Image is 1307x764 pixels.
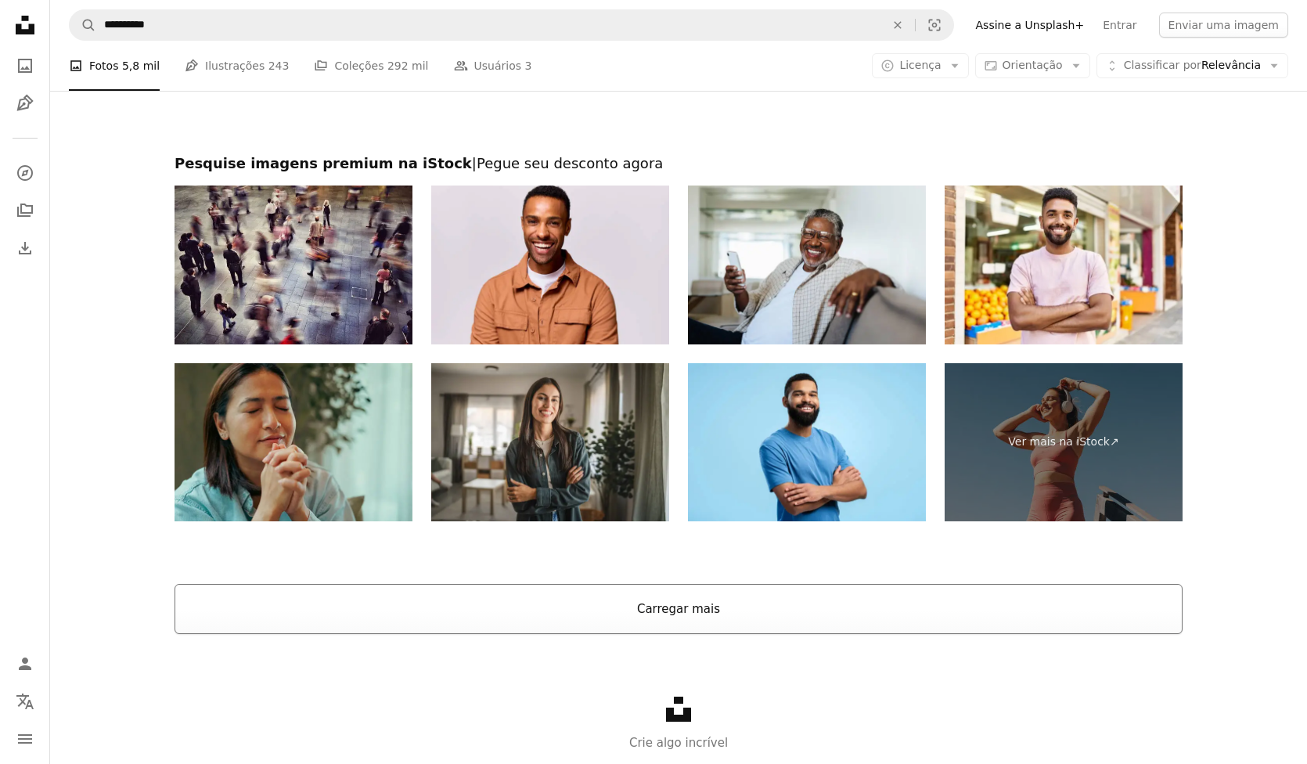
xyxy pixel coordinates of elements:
button: Enviar uma imagem [1159,13,1288,38]
span: 292 mil [387,57,429,74]
a: Ilustrações 243 [185,41,289,91]
button: Pesquise na Unsplash [70,10,96,40]
a: Usuários 3 [454,41,532,91]
button: Orientação [975,53,1090,78]
img: Homem afro-americano sorridente com os braços cruzados sobre o fundo azul com espaço de cópia. Co... [688,363,926,522]
span: Licença [899,59,941,71]
span: 243 [268,57,290,74]
h2: Pesquise imagens premium na iStock [175,154,1183,173]
span: Relevância [1124,58,1261,74]
img: Retrato do estúdio do homem adulto meados de multirracial feliz que veste a camisa marrom, sorris... [431,186,669,344]
a: Histórico de downloads [9,232,41,264]
button: Carregar mais [175,584,1183,634]
a: Coleções 292 mil [314,41,428,91]
a: Entrar / Cadastrar-se [9,648,41,679]
button: Classificar porRelevância [1096,53,1288,78]
span: | Pegue seu desconto agora [472,155,663,171]
a: Coleções [9,195,41,226]
a: Ilustrações [9,88,41,119]
button: Idioma [9,686,41,717]
a: Fotos [9,50,41,81]
span: 3 [524,57,531,74]
img: Retrato de mulheres jovens adultas ficar e sorrir em casa [431,363,669,522]
span: Classificar por [1124,59,1201,71]
img: Movimento borrado de pessoas andando na estação ferroviária [175,186,412,344]
a: Ver mais na iStock↗ [945,363,1183,522]
a: Entrar [1093,13,1146,38]
button: Pesquisa visual [916,10,953,40]
p: Crie algo incrível [50,733,1307,752]
img: Homem hispânico parado na loja de frutas e legumes. Sorrindo feliz com braços cruzados por mercado [945,186,1183,344]
img: Close-up face woman sits and prays on a sofa. [175,363,412,522]
button: Licença [872,53,968,78]
a: Início — Unsplash [9,9,41,44]
a: Assine a Unsplash+ [967,13,1094,38]
a: Explorar [9,157,41,189]
img: Homem alegre usando tecnologia em casa, sorrindo e relaxando no sofá [688,186,926,344]
span: Orientação [1003,59,1063,71]
button: Limpar [880,10,915,40]
button: Menu [9,723,41,755]
form: Pesquise conteúdo visual em todo o site [69,9,954,41]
